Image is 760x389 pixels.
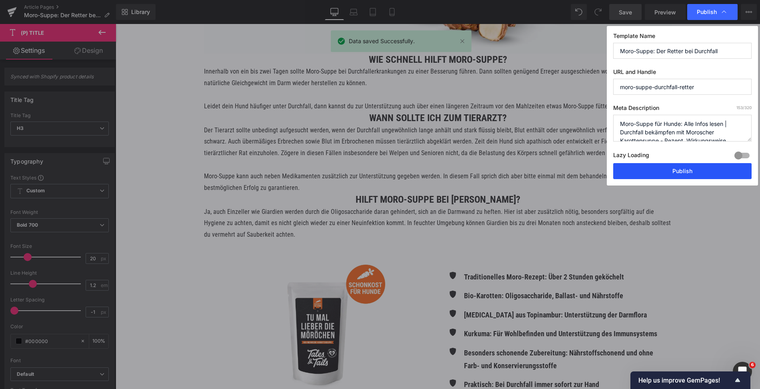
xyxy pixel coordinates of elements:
textarea: Moro-Suppe für Hunde: Alle Infos lesen | Durchfall bekämpfen mit Moroscher Karottensuppe - Rezept... [613,115,752,142]
strong: Traditionelles Moro-Rezept: Über 2 Stunden geköchelt [348,249,508,257]
span: Help us improve GemPages! [638,377,733,384]
p: Innerhalb von ein bis zwei Tagen sollte Moro-Suppe bei Durchfallerkrankungen zu einer Besserung f... [88,42,556,65]
label: Lazy Loading [613,150,649,163]
p: Leidet dein Hund häufiger unter Durchfall, dann kannst du zur Unterstützung auch über einen länge... [88,77,556,88]
iframe: Intercom live chat [733,362,752,381]
h3: Hilft Moro-Suppe bei [PERSON_NAME]? [88,170,556,182]
p: Moro-Suppe kann auch neben Medikamenten zusätzlich zur Unterstützung gegeben werden. In diesem Fa... [88,147,556,170]
button: Show survey - Help us improve GemPages! [638,375,742,385]
strong: Kurkuma: Für Wohlbefinden und Unterstützung des Immunsystems [348,305,542,314]
label: URL and Handle [613,68,752,79]
strong: [MEDICAL_DATA] aus Topinambur: Unterstützung der Darmflora [348,287,531,295]
img: Tu mal lieber die Möröchen [141,241,270,369]
span: /320 [736,105,752,110]
strong: Bio-Karotten: Oligosaccharide, Ballast- und Nährstoffe [348,267,508,276]
span: Publish [697,8,717,16]
p: Ja, auch Einzeller wie Giardien werden durch die Oligosaccharide daran gehindert, sich an die Dar... [88,182,556,217]
h3: Wie schnell hilft Moro-Suppe? [88,30,556,42]
span: 153 [736,105,743,110]
h3: Wann sollte ich zum Tierarzt? [88,88,556,100]
p: Der Tierarzt sollte unbedingt aufgesucht werden, wenn der Durchfall ungewöhnlich lange anhält und... [88,101,556,135]
label: Meta Description [613,104,752,115]
span: 6 [749,362,756,368]
strong: Besonders schonende Zubereitung: Nährstoffschonend und ohne Farb- und Konservierungsstoffe [348,325,538,346]
button: Publish [613,163,752,179]
label: Template Name [613,32,752,43]
strong: Praktisch: Bei Durchfall immer sofort zur Hand [348,356,484,365]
